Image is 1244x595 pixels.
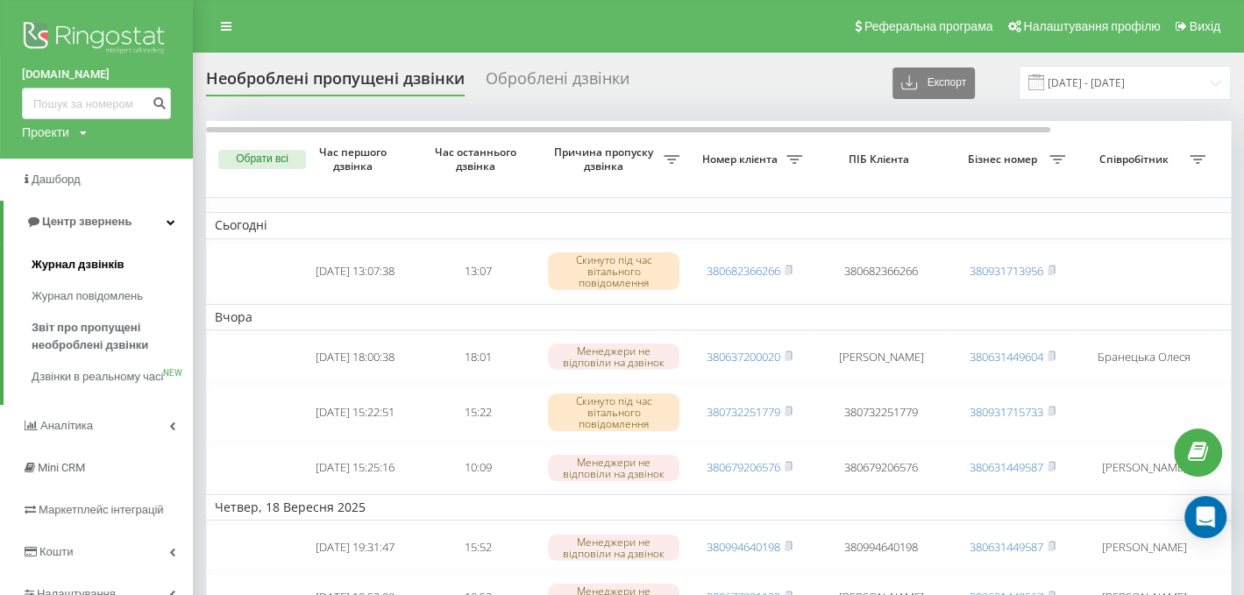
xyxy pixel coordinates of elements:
[707,539,780,555] a: 380994640198
[39,545,73,558] span: Кошти
[32,368,163,386] span: Дзвінки в реальному часі
[39,503,164,516] span: Маркетплейс інтеграцій
[42,215,132,228] span: Центр звернень
[811,384,951,442] td: 380732251779
[294,445,416,492] td: [DATE] 15:25:16
[1074,524,1214,570] td: [PERSON_NAME]
[32,312,193,361] a: Звіт про пропущені необроблені дзвінки
[294,384,416,442] td: [DATE] 15:22:51
[416,334,539,380] td: 18:01
[308,145,402,173] span: Час першого дзвінка
[892,67,975,99] button: Експорт
[811,445,951,492] td: 380679206576
[1074,334,1214,380] td: Бранецька Олеся
[1184,496,1226,538] div: Open Intercom Messenger
[707,404,780,420] a: 380732251779
[970,349,1043,365] a: 380631449604
[4,201,193,243] a: Центр звернень
[416,243,539,301] td: 13:07
[970,539,1043,555] a: 380631449587
[1074,445,1214,492] td: [PERSON_NAME]
[22,88,171,119] input: Пошук за номером
[416,384,539,442] td: 15:22
[38,461,85,474] span: Mini CRM
[206,69,465,96] div: Необроблені пропущені дзвінки
[22,66,171,83] a: [DOMAIN_NAME]
[548,344,679,370] div: Менеджери не відповіли на дзвінок
[826,152,936,166] span: ПІБ Клієнта
[697,152,786,166] span: Номер клієнта
[430,145,525,173] span: Час останнього дзвінка
[294,243,416,301] td: [DATE] 13:07:38
[548,455,679,481] div: Менеджери не відповіли на дзвінок
[22,124,69,141] div: Проекти
[32,361,193,393] a: Дзвінки в реальному часіNEW
[1190,19,1220,33] span: Вихід
[32,256,124,273] span: Журнал дзвінків
[970,459,1043,475] a: 380631449587
[32,280,193,312] a: Журнал повідомлень
[811,243,951,301] td: 380682366266
[548,145,664,173] span: Причина пропуску дзвінка
[864,19,993,33] span: Реферальна програма
[294,334,416,380] td: [DATE] 18:00:38
[218,150,306,169] button: Обрати всі
[40,419,93,432] span: Аналiтика
[1083,152,1190,166] span: Співробітник
[548,535,679,561] div: Менеджери не відповіли на дзвінок
[416,524,539,570] td: 15:52
[548,252,679,291] div: Скинуто під час вітального повідомлення
[32,173,81,186] span: Дашборд
[707,349,780,365] a: 380637200020
[32,287,143,305] span: Журнал повідомлень
[960,152,1049,166] span: Бізнес номер
[416,445,539,492] td: 10:09
[32,319,184,354] span: Звіт про пропущені необроблені дзвінки
[294,524,416,570] td: [DATE] 19:31:47
[970,404,1043,420] a: 380931715733
[811,524,951,570] td: 380994640198
[32,249,193,280] a: Журнал дзвінків
[707,263,780,279] a: 380682366266
[707,459,780,475] a: 380679206576
[970,263,1043,279] a: 380931713956
[811,334,951,380] td: [PERSON_NAME]
[548,393,679,432] div: Скинуто під час вітального повідомлення
[22,18,171,61] img: Ringostat logo
[1023,19,1160,33] span: Налаштування профілю
[486,69,629,96] div: Оброблені дзвінки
